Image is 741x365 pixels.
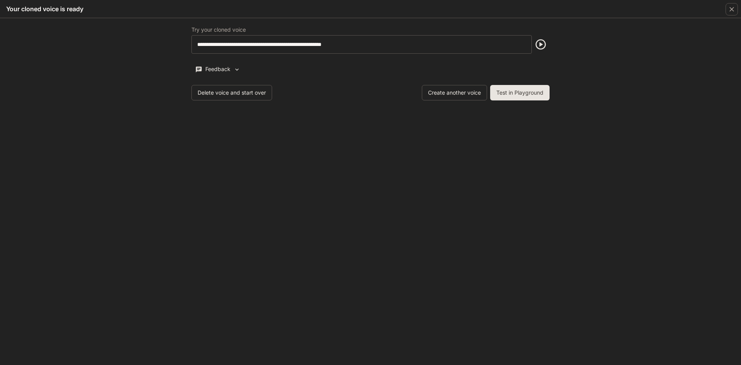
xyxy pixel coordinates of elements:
[191,27,246,32] p: Try your cloned voice
[191,85,272,100] button: Delete voice and start over
[490,85,550,100] button: Test in Playground
[422,85,487,100] button: Create another voice
[191,63,244,76] button: Feedback
[6,5,83,13] h5: Your cloned voice is ready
